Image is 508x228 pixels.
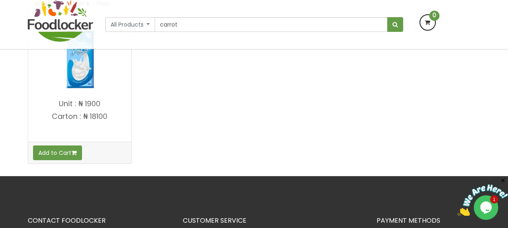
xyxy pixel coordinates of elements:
span: 0 [429,11,439,21]
button: Add to Cart [33,145,82,160]
p: Carton : ₦ 18100 [28,112,131,121]
p: Unit : ₦ 1900 [28,100,131,108]
i: Add to cart [71,150,77,156]
h3: CUSTOMER SERVICE [183,217,364,224]
input: Search our variety of products [155,17,387,32]
button: All Products [105,17,155,32]
h3: PAYMENT METHODS [377,217,481,224]
h3: CONTACT FOODLOCKER [28,217,171,224]
img: Hollandia Yoghurt 1L - Plain [49,29,110,90]
iframe: chat widget [457,177,508,216]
